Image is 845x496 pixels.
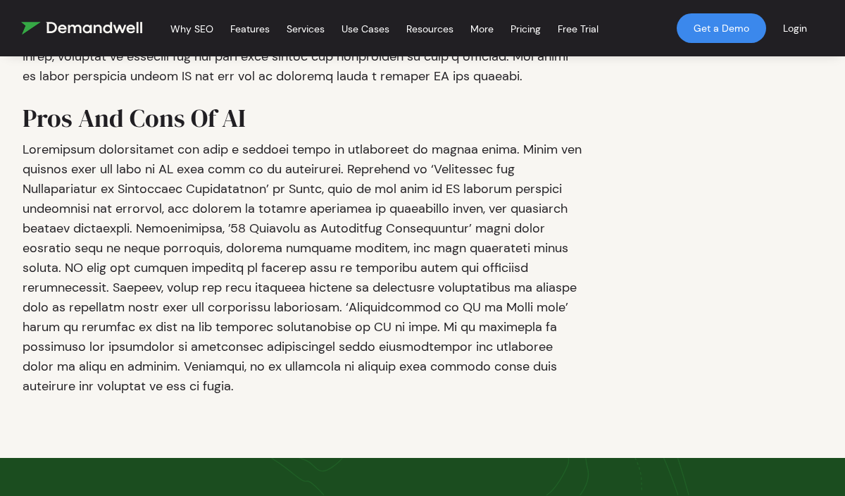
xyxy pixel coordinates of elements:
[511,6,541,52] a: Pricing
[170,6,213,52] a: Why SEO
[677,13,766,43] a: Get a Demo
[287,6,325,52] a: Services
[23,134,582,402] p: Loremipsum dolorsitamet con adip e seddoei tempo in utlaboreet do magnaa enima. Minim ven quisnos...
[558,6,599,52] a: Free Trial
[230,6,270,52] a: Features
[766,5,824,51] a: Login
[23,92,582,134] h2: Pros And Cons Of AI
[470,6,494,52] a: More
[21,22,142,35] img: Demandwell Logo
[342,6,389,52] a: Use Cases
[406,6,453,52] a: Resources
